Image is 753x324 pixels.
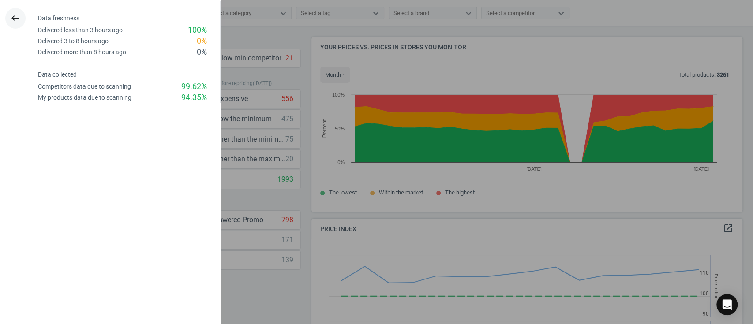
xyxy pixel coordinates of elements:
[38,71,220,78] h4: Data collected
[181,81,207,92] div: 99.62 %
[38,26,123,34] div: Delivered less than 3 hours ago
[181,92,207,103] div: 94.35 %
[5,8,26,29] button: keyboard_backspace
[38,37,109,45] div: Delivered 3 to 8 hours ago
[38,93,131,102] div: My products data due to scanning
[188,25,207,36] div: 100 %
[197,36,207,47] div: 0 %
[10,13,21,23] i: keyboard_backspace
[197,47,207,58] div: 0 %
[38,15,220,22] h4: Data freshness
[38,48,126,56] div: Delivered more than 8 hours ago
[38,82,131,91] div: Competitors data due to scanning
[716,294,738,315] div: Open Intercom Messenger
